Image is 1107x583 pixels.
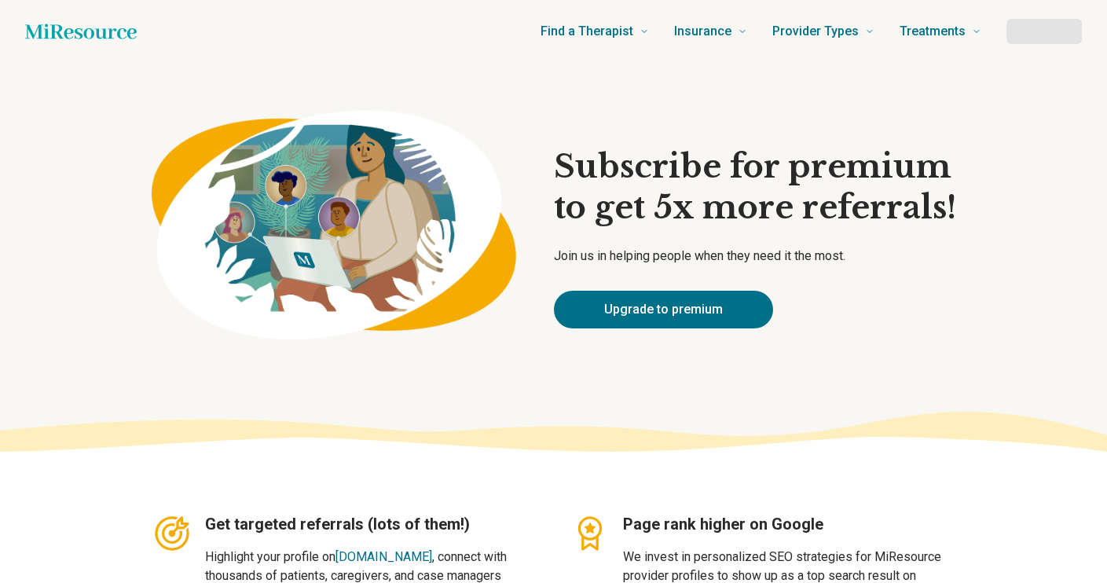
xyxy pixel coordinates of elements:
[623,513,956,535] h3: Page rank higher on Google
[25,16,137,47] a: Home page
[541,20,633,42] span: Find a Therapist
[335,549,432,564] a: [DOMAIN_NAME]
[674,20,731,42] span: Insurance
[205,513,538,535] h3: Get targeted referrals (lots of them!)
[772,20,859,42] span: Provider Types
[554,247,956,266] p: Join us in helping people when they need it the most.
[554,146,956,228] h1: Subscribe for premium to get 5x more referrals!
[900,20,966,42] span: Treatments
[554,291,773,328] a: Upgrade to premium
